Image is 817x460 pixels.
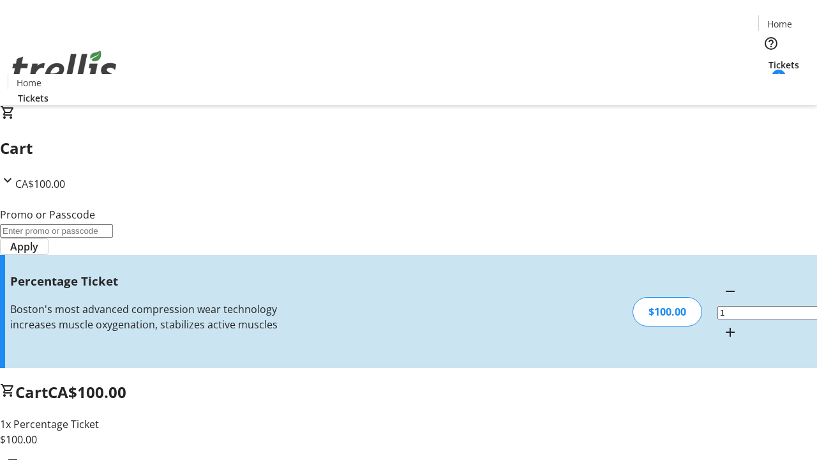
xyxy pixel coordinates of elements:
span: Tickets [768,58,799,72]
span: CA$100.00 [48,381,126,402]
a: Tickets [8,91,59,105]
img: Orient E2E Organization AshOsQzoDu's Logo [8,36,121,100]
button: Help [758,31,784,56]
span: Home [767,17,792,31]
button: Decrement by one [717,279,743,304]
button: Increment by one [717,319,743,345]
span: Home [17,76,41,89]
a: Tickets [758,58,809,72]
a: Home [8,76,49,89]
span: Apply [10,239,38,254]
div: Boston's most advanced compression wear technology increases muscle oxygenation, stabilizes activ... [10,302,289,332]
span: Tickets [18,91,49,105]
div: $100.00 [633,297,702,326]
a: Home [759,17,800,31]
h3: Percentage Ticket [10,272,289,290]
span: CA$100.00 [15,177,65,191]
button: Cart [758,72,784,97]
